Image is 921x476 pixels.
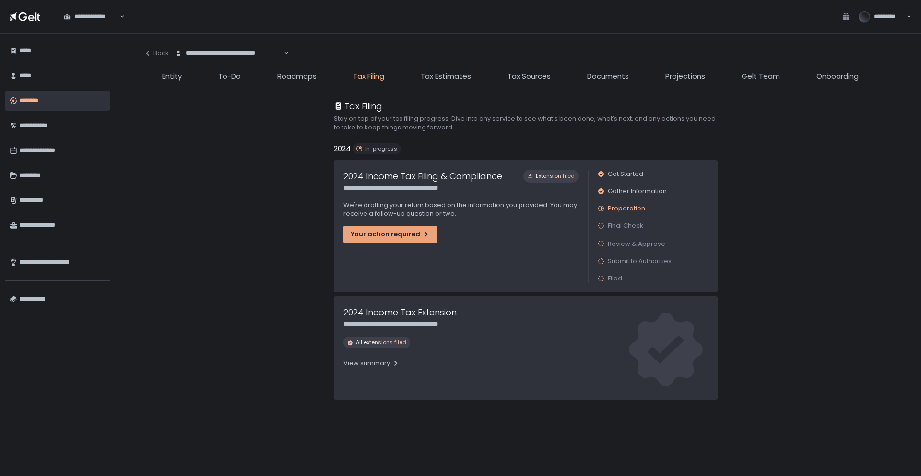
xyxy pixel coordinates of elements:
[608,221,643,230] span: Final Check
[742,71,780,82] span: Gelt Team
[162,71,182,82] span: Entity
[608,187,667,196] span: Gather Information
[608,239,665,248] span: Review & Approve
[334,100,382,113] div: Tax Filing
[144,43,169,63] button: Back
[343,359,400,368] div: View summary
[58,7,125,27] div: Search for option
[277,71,317,82] span: Roadmaps
[353,71,384,82] span: Tax Filing
[816,71,859,82] span: Onboarding
[608,257,672,266] span: Submit to Authorities
[343,306,457,319] h1: 2024 Income Tax Extension
[118,12,119,22] input: Search for option
[665,71,705,82] span: Projections
[608,204,645,213] span: Preparation
[334,143,351,154] h2: 2024
[351,230,430,239] div: Your action required
[144,49,169,58] div: Back
[508,71,551,82] span: Tax Sources
[536,173,575,180] span: Extension filed
[343,170,502,183] h1: 2024 Income Tax Filing & Compliance
[218,71,241,82] span: To-Do
[421,71,471,82] span: Tax Estimates
[334,115,718,132] h2: Stay on top of your tax filing progress. Dive into any service to see what's been done, what's ne...
[343,356,400,371] button: View summary
[343,226,437,243] button: Your action required
[169,43,289,63] div: Search for option
[343,201,579,218] p: We're drafting your return based on the information you provided. You may receive a follow-up que...
[283,48,283,58] input: Search for option
[608,274,622,283] span: Filed
[356,339,406,346] span: All extensions filed
[587,71,629,82] span: Documents
[608,170,643,178] span: Get Started
[365,145,397,152] span: In-progress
